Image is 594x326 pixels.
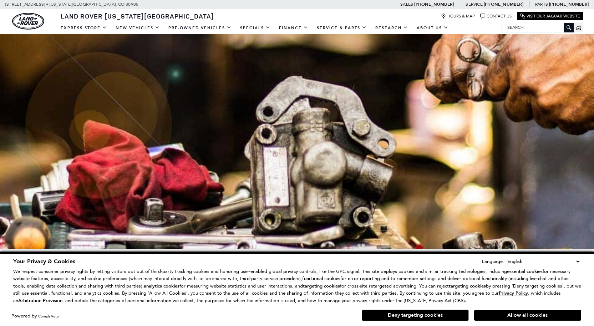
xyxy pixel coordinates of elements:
a: Hours & Map [441,14,475,19]
span: Your Privacy & Cookies [13,258,75,265]
span: Parts [535,2,548,7]
p: We respect consumer privacy rights by letting visitors opt out of third-party tracking cookies an... [13,268,581,305]
nav: Main Navigation [56,22,453,34]
img: Land Rover [12,13,44,30]
u: Privacy Policy [499,290,528,296]
a: [PHONE_NUMBER] [484,1,523,7]
strong: targeting cookies [303,283,340,289]
button: Allow all cookies [474,310,581,321]
a: EXPRESS STORE [56,22,111,34]
a: Pre-Owned Vehicles [164,22,236,34]
div: Language: [482,259,504,264]
a: land-rover [12,13,44,30]
a: Visit Our Jaguar Website [520,14,580,19]
strong: targeting cookies [449,283,486,289]
a: Land Rover [US_STATE][GEOGRAPHIC_DATA] [56,12,218,20]
a: About Us [412,22,453,34]
strong: essential cookies [507,268,543,275]
select: Language Select [506,258,581,265]
button: Deny targeting cookies [362,310,469,321]
a: Research [371,22,412,34]
span: Service [466,2,482,7]
a: Contact Us [480,14,512,19]
a: New Vehicles [111,22,164,34]
input: Search [502,23,573,32]
div: Powered by [11,314,59,319]
a: ComplyAuto [38,314,59,319]
a: Specials [236,22,275,34]
strong: Arbitration Provision [18,297,62,304]
a: Finance [275,22,313,34]
a: [STREET_ADDRESS] • [US_STATE][GEOGRAPHIC_DATA], CO 80905 [5,2,138,7]
strong: analytics cookies [144,283,179,289]
span: Land Rover [US_STATE][GEOGRAPHIC_DATA] [61,12,214,20]
span: Sales [400,2,413,7]
a: Service & Parts [313,22,371,34]
strong: functional cookies [302,275,340,282]
a: [PHONE_NUMBER] [414,1,454,7]
a: Privacy Policy [499,290,528,296]
a: [PHONE_NUMBER] [549,1,589,7]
